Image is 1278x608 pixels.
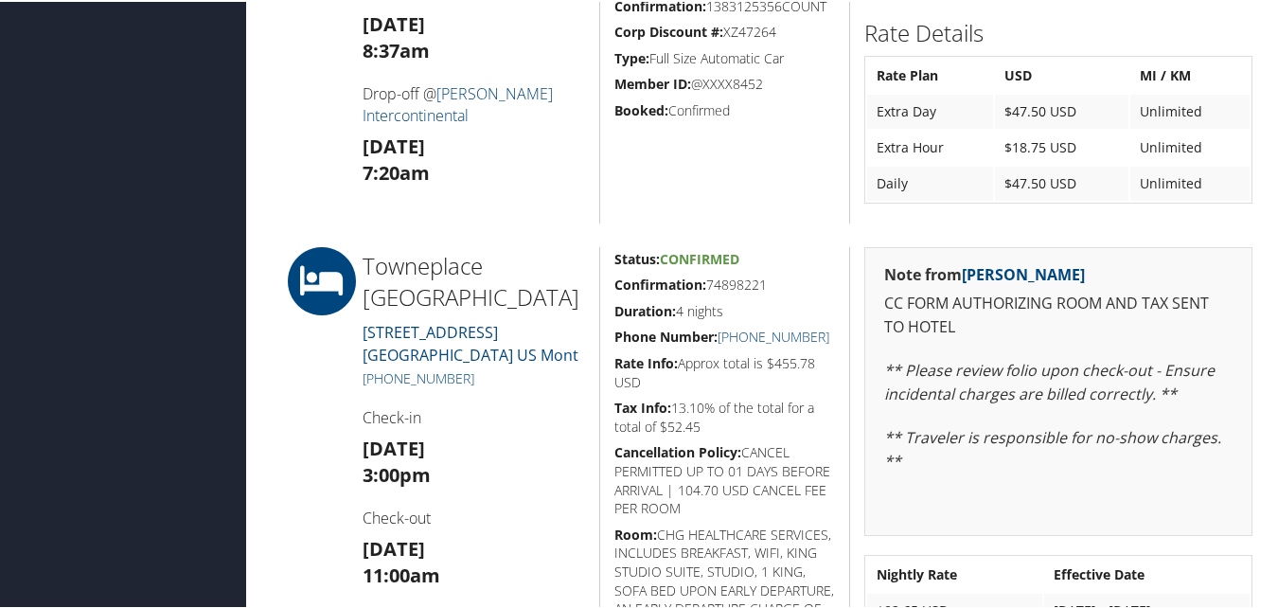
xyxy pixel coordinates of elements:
strong: Rate Info: [614,352,678,370]
strong: [DATE] [363,434,425,459]
a: [STREET_ADDRESS][GEOGRAPHIC_DATA] US Mont [363,320,578,364]
h5: 74898221 [614,274,836,293]
a: [PHONE_NUMBER] [718,326,829,344]
h5: Approx total is $455.78 USD [614,352,836,389]
strong: Phone Number: [614,326,718,344]
h5: @XXXX8452 [614,73,836,92]
em: ** Please review folio upon check-out - Ensure incidental charges are billed correctly. ** [884,358,1215,403]
td: $18.75 USD [995,129,1128,163]
strong: Room: [614,524,657,542]
h2: Towneplace [GEOGRAPHIC_DATA] [363,248,585,312]
h5: 4 nights [614,300,836,319]
td: Daily [867,165,993,199]
td: $47.50 USD [995,165,1128,199]
a: [PERSON_NAME] Intercontinental [363,81,553,123]
strong: Status: [614,248,660,266]
th: Effective Date [1044,556,1250,590]
h5: XZ47264 [614,21,836,40]
h4: Check-out [363,506,585,527]
strong: 7:20am [363,158,430,184]
th: Rate Plan [867,57,993,91]
strong: [DATE] [363,534,425,560]
th: USD [995,57,1128,91]
h4: Drop-off @ [363,81,585,124]
td: Unlimited [1130,129,1250,163]
strong: 11:00am [363,561,440,586]
h2: Rate Details [864,15,1252,47]
a: [PERSON_NAME] [962,262,1085,283]
h5: 13.10% of the total for a total of $52.45 [614,397,836,434]
strong: Type: [614,47,649,65]
span: Confirmed [660,248,739,266]
strong: Corp Discount #: [614,21,723,39]
strong: 8:37am [363,36,430,62]
th: MI / KM [1130,57,1250,91]
td: Unlimited [1130,93,1250,127]
strong: Cancellation Policy: [614,441,741,459]
p: CC FORM AUTHORIZING ROOM AND TAX SENT TO HOTEL [884,290,1233,338]
strong: Tax Info: [614,397,671,415]
strong: Booked: [614,99,668,117]
strong: 3:00pm [363,460,431,486]
h4: Check-in [363,405,585,426]
strong: Confirmation: [614,274,706,292]
em: ** Traveler is responsible for no-show charges. ** [884,425,1221,471]
strong: Note from [884,262,1085,283]
td: Extra Hour [867,129,993,163]
strong: [DATE] [363,132,425,157]
td: Unlimited [1130,165,1250,199]
th: Nightly Rate [867,556,1042,590]
td: Extra Day [867,93,993,127]
strong: Member ID: [614,73,691,91]
a: [PHONE_NUMBER] [363,367,474,385]
td: $47.50 USD [995,93,1128,127]
h5: Confirmed [614,99,836,118]
h5: CANCEL PERMITTED UP TO 01 DAYS BEFORE ARRIVAL | 104.70 USD CANCEL FEE PER ROOM [614,441,836,515]
strong: Duration: [614,300,676,318]
strong: [DATE] [363,9,425,35]
h5: Full Size Automatic Car [614,47,836,66]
